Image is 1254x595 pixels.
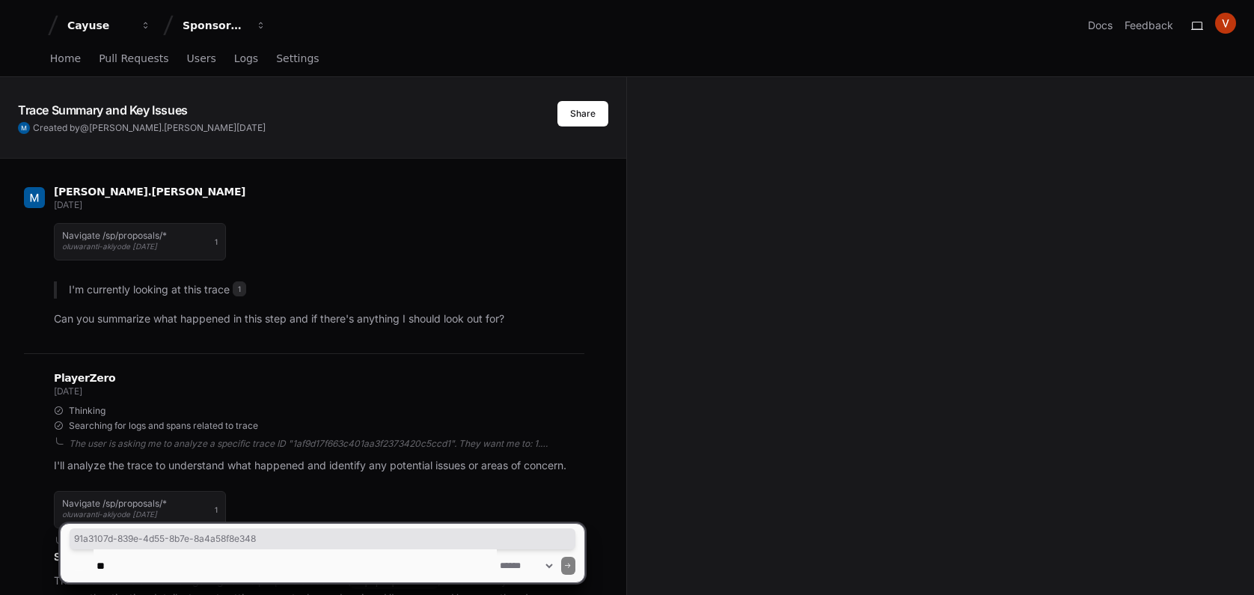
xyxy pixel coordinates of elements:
span: [DATE] [54,385,82,397]
span: Searching for logs and spans related to trace [69,420,258,432]
span: 1 [215,236,218,248]
button: Feedback [1125,18,1173,33]
span: 1 [233,281,246,296]
span: [DATE] [54,199,82,210]
p: Can you summarize what happened in this step and if there's anything I should look out for? [54,311,584,328]
span: @ [80,122,89,133]
app-text-character-animate: Trace Summary and Key Issues [18,103,188,118]
span: Settings [276,54,319,63]
a: Docs [1088,18,1113,33]
iframe: Open customer support [1206,546,1247,586]
span: PlayerZero [54,373,115,382]
a: Users [187,42,216,76]
span: Created by [33,122,266,134]
button: Navigate /sp/proposals/*oluwaranti-akiyode [DATE]1 [54,491,226,528]
a: Home [50,42,81,76]
img: ACg8ocJ-farSUgSlZGdAsRgS-brKbcvipd1IbblTMCU_5CThOWAV8g=s96-c [1215,13,1236,34]
img: ACg8ocIP6NOe63gu5aWP0iOmfx0JjCltLvMTh3DA9m3QIuxEgk-hQg=s96-c [18,122,30,134]
span: [PERSON_NAME].[PERSON_NAME] [54,186,245,198]
span: Logs [234,54,258,63]
a: Pull Requests [99,42,168,76]
span: 91a3107d-839e-4d55-8b7e-8a4a58f8e348 [74,533,571,545]
button: Navigate /sp/proposals/*oluwaranti-akiyode [DATE]1 [54,223,226,260]
p: I'm currently looking at this trace [69,281,584,299]
div: Sponsored Projects (SP4) [183,18,247,33]
h1: Navigate /sp/proposals/* [62,231,167,240]
button: Cayuse [61,12,157,39]
span: [PERSON_NAME].[PERSON_NAME] [89,122,236,133]
span: Thinking [69,405,105,417]
span: oluwaranti-akiyode [DATE] [62,242,157,251]
p: I'll analyze the trace to understand what happened and identify any potential issues or areas of ... [54,457,584,475]
a: Settings [276,42,319,76]
span: [DATE] [236,122,266,133]
div: The user is asking me to analyze a specific trace ID "1af9d17f663c401aa3f2373420c5ccd1". They wan... [69,438,584,450]
a: Logs [234,42,258,76]
button: Sponsored Projects (SP4) [177,12,272,39]
button: Share [557,101,608,126]
span: Home [50,54,81,63]
span: Users [187,54,216,63]
img: ACg8ocIP6NOe63gu5aWP0iOmfx0JjCltLvMTh3DA9m3QIuxEgk-hQg=s96-c [24,187,45,208]
span: Pull Requests [99,54,168,63]
div: Cayuse [67,18,132,33]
